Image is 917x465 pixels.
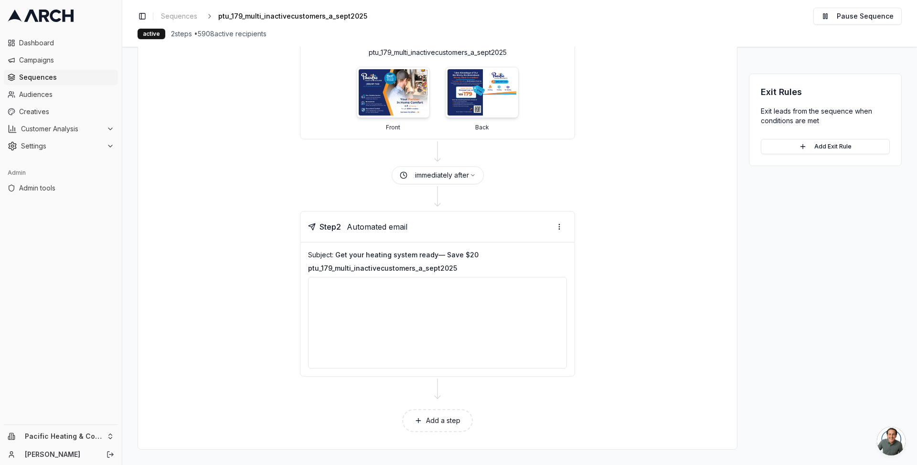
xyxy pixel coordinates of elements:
h3: Exit Rules [761,85,890,99]
button: Log out [104,448,117,461]
span: Sequences [19,73,114,82]
span: Get your heating system ready— Save $20 [335,251,479,259]
img: ptu_179_multi_inactivecustomers_a_sept2025 - Back [448,69,516,116]
button: Pause Sequence [813,8,902,25]
img: ptu_179_multi_inactivecustomers_a_sept2025 - Front [359,69,427,116]
button: Pacific Heating & Cooling [4,429,118,444]
div: active [138,29,165,39]
button: Add Exit Rule [761,139,890,154]
span: Automated email [347,221,407,232]
a: Audiences [4,87,118,102]
p: Front [386,124,400,131]
span: Settings [21,141,103,151]
div: Admin [4,165,118,180]
span: Step 2 [320,221,341,232]
a: Creatives [4,104,118,119]
span: Creatives [19,107,114,116]
span: Pacific Heating & Cooling [25,432,103,441]
span: Campaigns [19,55,114,65]
span: Admin tools [19,183,114,193]
span: ptu_179_multi_inactivecustomers_a_sept2025 [218,11,367,21]
button: Add a step [402,409,473,432]
a: Sequences [4,70,118,85]
nav: breadcrumb [157,10,383,23]
a: Admin tools [4,180,118,196]
a: Dashboard [4,35,118,51]
button: Settings [4,138,118,154]
span: Subject: [308,251,333,259]
a: Sequences [157,10,201,23]
p: ptu_179_multi_inactivecustomers_a_sept2025 [308,48,567,57]
a: [PERSON_NAME] [25,450,96,459]
p: ptu_179_multi_inactivecustomers_a_sept2025 [308,264,567,273]
p: Exit leads from the sequence when conditions are met [761,106,890,126]
span: 2 steps • 5908 active recipients [171,29,267,39]
div: Open chat [877,427,906,455]
span: Customer Analysis [21,124,103,134]
button: Customer Analysis [4,121,118,137]
button: immediately after [415,170,476,180]
a: Campaigns [4,53,118,68]
p: Back [475,124,489,131]
span: Audiences [19,90,114,99]
span: Dashboard [19,38,114,48]
span: Sequences [161,11,197,21]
